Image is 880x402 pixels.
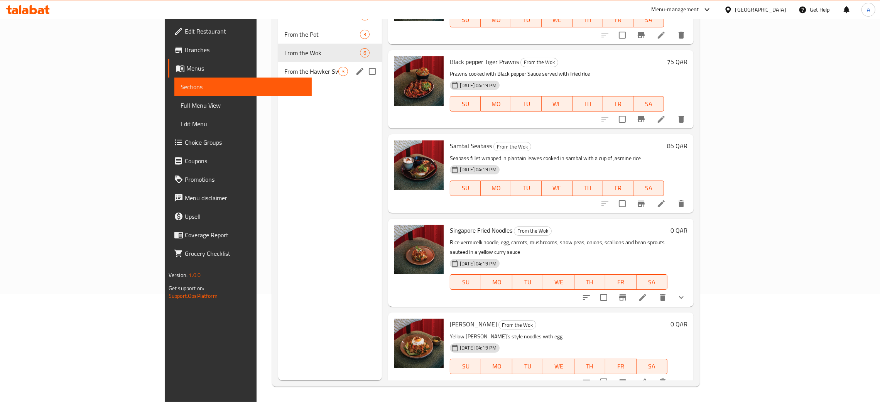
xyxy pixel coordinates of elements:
[278,44,382,62] div: From the Wok6
[174,115,312,133] a: Edit Menu
[168,244,312,263] a: Grocery Checklist
[457,82,500,89] span: [DATE] 04:19 PM
[450,154,664,163] p: Seabass fillet wrapped in plantain leaves cooked in sambal with a cup of jasmine rice
[511,12,542,27] button: TU
[168,133,312,152] a: Choice Groups
[577,373,596,391] button: sort-choices
[168,22,312,41] a: Edit Restaurant
[450,12,481,27] button: SU
[677,377,686,387] svg: Show Choices
[181,101,306,110] span: Full Menu View
[573,181,603,196] button: TH
[735,5,786,14] div: [GEOGRAPHIC_DATA]
[168,170,312,189] a: Promotions
[637,274,667,290] button: SA
[515,277,540,288] span: TU
[605,274,636,290] button: FR
[511,181,542,196] button: TU
[545,98,569,110] span: WE
[605,359,636,374] button: FR
[394,225,444,274] img: Singapore Fried Noodles
[652,5,699,14] div: Menu-management
[185,193,306,203] span: Menu disclaimer
[638,293,647,302] a: Edit menu item
[632,194,650,213] button: Branch-specific-item
[481,274,512,290] button: MO
[185,249,306,258] span: Grocery Checklist
[654,288,672,307] button: delete
[450,69,664,79] p: Prawns cooked with Black pepper Sauce served with fried rice
[574,359,605,374] button: TH
[453,98,478,110] span: SU
[606,182,630,194] span: FR
[543,359,574,374] button: WE
[481,96,511,111] button: MO
[360,48,370,57] div: items
[632,110,650,128] button: Branch-specific-item
[672,26,691,44] button: delete
[174,96,312,115] a: Full Menu View
[185,230,306,240] span: Coverage Report
[515,361,540,372] span: TU
[603,181,633,196] button: FR
[614,111,630,127] span: Select to update
[394,140,444,190] img: Sambal Seabass
[596,374,612,390] span: Select to update
[360,30,370,39] div: items
[169,291,218,301] a: Support.OpsPlatform
[603,12,633,27] button: FR
[613,288,632,307] button: Branch-specific-item
[640,277,664,288] span: SA
[450,238,667,257] p: Rice vermicelli noodle, egg, carrots, mushrooms, snow peas, onions, scallions and bean sprouts sa...
[632,26,650,44] button: Branch-specific-item
[677,293,686,302] svg: Show Choices
[484,277,509,288] span: MO
[543,274,574,290] button: WE
[453,14,478,25] span: SU
[608,277,633,288] span: FR
[606,98,630,110] span: FR
[578,277,602,288] span: TH
[457,344,500,351] span: [DATE] 04:19 PM
[608,361,633,372] span: FR
[657,115,666,124] a: Edit menu item
[394,319,444,368] img: Mee Goreng
[278,3,382,84] nav: Menu sections
[453,277,478,288] span: SU
[450,96,481,111] button: SU
[578,361,602,372] span: TH
[484,182,508,194] span: MO
[498,320,536,329] div: From the Wok
[546,277,571,288] span: WE
[573,12,603,27] button: TH
[484,361,509,372] span: MO
[667,140,687,151] h6: 85 QAR
[450,140,492,152] span: Sambal Seabass
[577,288,596,307] button: sort-choices
[185,156,306,166] span: Coupons
[185,27,306,36] span: Edit Restaurant
[339,68,348,75] span: 3
[640,361,664,372] span: SA
[360,49,369,57] span: 6
[450,318,497,330] span: [PERSON_NAME]
[493,142,531,151] div: From the Wok
[284,48,360,57] span: From the Wok
[514,14,539,25] span: TU
[545,182,569,194] span: WE
[284,30,360,39] span: From the Pot
[867,5,870,14] span: A
[185,212,306,221] span: Upsell
[481,359,512,374] button: MO
[546,361,571,372] span: WE
[450,181,481,196] button: SU
[453,182,478,194] span: SU
[614,27,630,43] span: Select to update
[514,226,551,235] span: From the Wok
[450,274,481,290] button: SU
[638,377,647,387] a: Edit menu item
[606,14,630,25] span: FR
[360,31,369,38] span: 3
[596,289,612,306] span: Select to update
